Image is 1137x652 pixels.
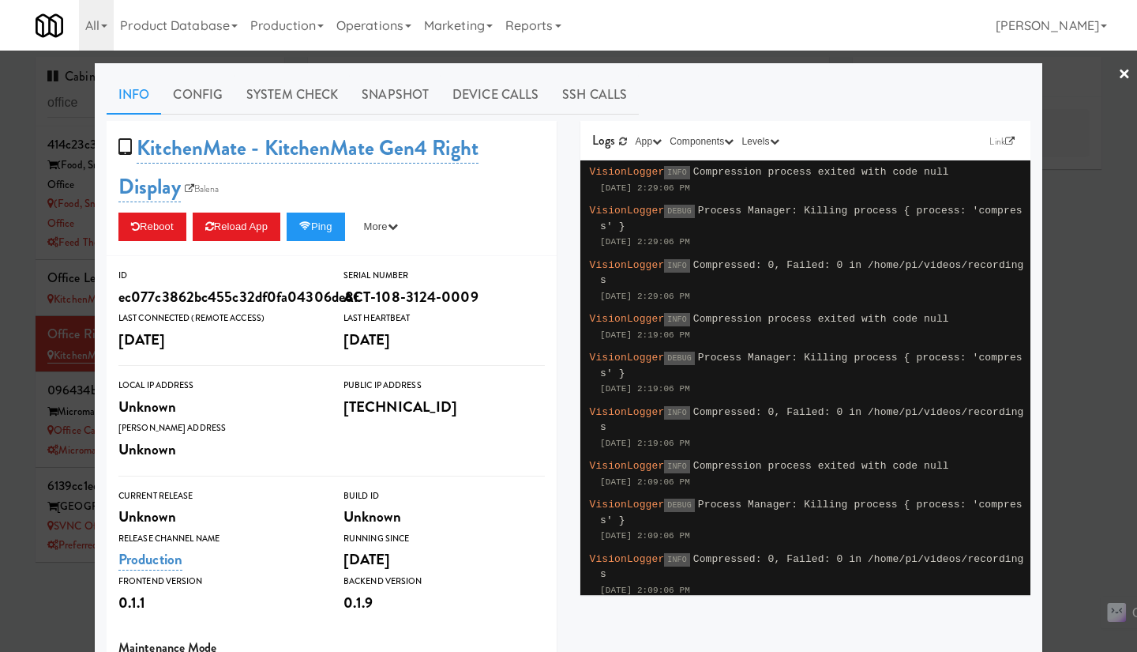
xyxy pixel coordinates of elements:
span: INFO [664,460,689,473]
span: Process Manager: Killing process { process: 'compress' } [600,205,1023,232]
div: ID [118,268,320,284]
a: SSH Calls [550,75,639,115]
a: Device Calls [441,75,550,115]
span: [DATE] 2:19:06 PM [600,384,690,394]
span: Compressed: 0, Failed: 0 in /home/pi/videos/recordings [600,406,1024,434]
span: DEBUG [664,205,695,218]
div: [TECHNICAL_ID] [343,394,545,420]
span: DEBUG [664,499,695,512]
span: [DATE] [343,548,391,570]
button: Components [666,134,737,149]
div: 0.1.1 [118,590,320,616]
span: VisionLogger [590,259,665,271]
div: Backend Version [343,574,545,590]
span: [DATE] 2:29:06 PM [600,237,690,247]
a: Info [107,75,161,115]
span: [DATE] [118,329,166,350]
span: DEBUG [664,352,695,365]
div: Unknown [118,503,320,530]
span: INFO [664,166,689,179]
div: Public IP Address [343,378,545,394]
button: Levels [737,134,782,149]
a: Production [118,548,182,571]
span: [DATE] 2:09:06 PM [600,531,690,541]
span: INFO [664,406,689,420]
span: INFO [664,553,689,567]
span: VisionLogger [590,313,665,325]
span: [DATE] [343,329,391,350]
a: Link [985,134,1019,149]
span: Compressed: 0, Failed: 0 in /home/pi/videos/recordings [600,553,1024,581]
a: KitchenMate - KitchenMate Gen4 Right Display [118,133,478,202]
button: App [632,134,666,149]
span: VisionLogger [590,205,665,217]
div: Local IP Address [118,378,320,394]
div: Build Id [343,488,545,504]
button: Reload App [193,213,280,241]
button: Reboot [118,213,186,241]
a: Balena [181,181,223,197]
span: Compression process exited with code null [693,460,949,472]
a: System Check [235,75,350,115]
span: Compression process exited with code null [693,313,949,325]
div: Release Channel Name [118,531,320,547]
span: VisionLogger [590,352,665,364]
div: Running Since [343,531,545,547]
div: 0.1.9 [343,590,545,616]
img: Micromart [36,12,63,40]
div: Serial Number [343,268,545,284]
span: VisionLogger [590,166,665,178]
a: Config [161,75,235,115]
div: ACT-108-3124-0009 [343,284,545,311]
span: Process Manager: Killing process { process: 'compress' } [600,352,1023,379]
div: Current Release [118,488,320,504]
div: Frontend Version [118,574,320,590]
span: Compression process exited with code null [693,166,949,178]
span: INFO [664,313,689,326]
div: Unknown [118,436,320,463]
div: Unknown [118,394,320,420]
button: More [351,213,411,241]
span: [DATE] 2:19:06 PM [600,330,690,340]
a: × [1118,51,1131,100]
span: [DATE] 2:29:06 PM [600,292,690,301]
span: VisionLogger [590,406,665,418]
span: INFO [664,259,689,273]
span: Logs [592,131,615,149]
a: Snapshot [350,75,441,115]
div: ec077c3862bc455c32df0fa04306de8f [118,284,320,311]
span: [DATE] 2:09:06 PM [600,477,690,487]
div: [PERSON_NAME] Address [118,420,320,436]
span: Process Manager: Killing process { process: 'compress' } [600,499,1023,526]
div: Unknown [343,503,545,530]
span: [DATE] 2:29:06 PM [600,183,690,193]
button: Ping [287,213,345,241]
div: Last Connected (Remote Access) [118,311,320,326]
span: VisionLogger [590,553,665,565]
span: [DATE] 2:19:06 PM [600,439,690,448]
span: VisionLogger [590,499,665,511]
span: VisionLogger [590,460,665,472]
span: Compressed: 0, Failed: 0 in /home/pi/videos/recordings [600,259,1024,287]
span: [DATE] 2:09:06 PM [600,586,690,595]
div: Last Heartbeat [343,311,545,326]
